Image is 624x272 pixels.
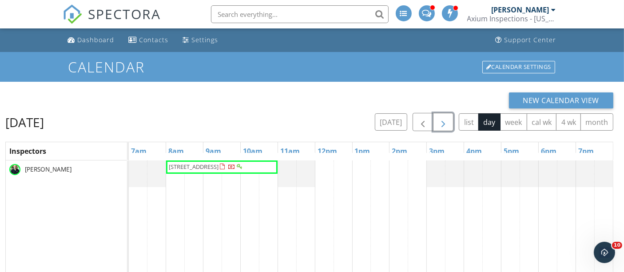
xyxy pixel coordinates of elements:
[390,144,409,158] a: 2pm
[539,144,559,158] a: 6pm
[23,165,73,174] span: [PERSON_NAME]
[78,36,115,44] div: Dashboard
[5,113,44,131] h2: [DATE]
[612,242,622,249] span: 10
[492,5,549,14] div: [PERSON_NAME]
[63,12,161,31] a: SPECTORA
[501,144,521,158] a: 5pm
[139,36,169,44] div: Contacts
[278,144,302,158] a: 11am
[427,144,447,158] a: 3pm
[556,113,581,131] button: 4 wk
[125,32,172,48] a: Contacts
[88,4,161,23] span: SPECTORA
[68,59,556,75] h1: Calendar
[413,113,433,131] button: Previous day
[64,32,118,48] a: Dashboard
[375,113,407,131] button: [DATE]
[481,60,556,74] a: Calendar Settings
[509,92,614,108] button: New Calendar View
[527,113,557,131] button: cal wk
[467,14,556,23] div: Axium Inspections - Colorado
[63,4,82,24] img: The Best Home Inspection Software - Spectora
[203,144,223,158] a: 9am
[492,32,560,48] a: Support Center
[464,144,484,158] a: 4pm
[315,144,339,158] a: 12pm
[594,242,615,263] iframe: Intercom live chat
[580,113,613,131] button: month
[169,163,219,171] span: [STREET_ADDRESS]
[459,113,479,131] button: list
[192,36,219,44] div: Settings
[211,5,389,23] input: Search everything...
[500,113,527,131] button: week
[353,144,373,158] a: 1pm
[129,144,149,158] a: 7am
[9,146,46,156] span: Inspectors
[241,144,265,158] a: 10am
[478,113,501,131] button: day
[505,36,556,44] div: Support Center
[482,61,555,73] div: Calendar Settings
[179,32,222,48] a: Settings
[9,164,20,175] img: tim_krapfl_2.jpeg
[576,144,596,158] a: 7pm
[433,113,454,131] button: Next day
[166,144,186,158] a: 8am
